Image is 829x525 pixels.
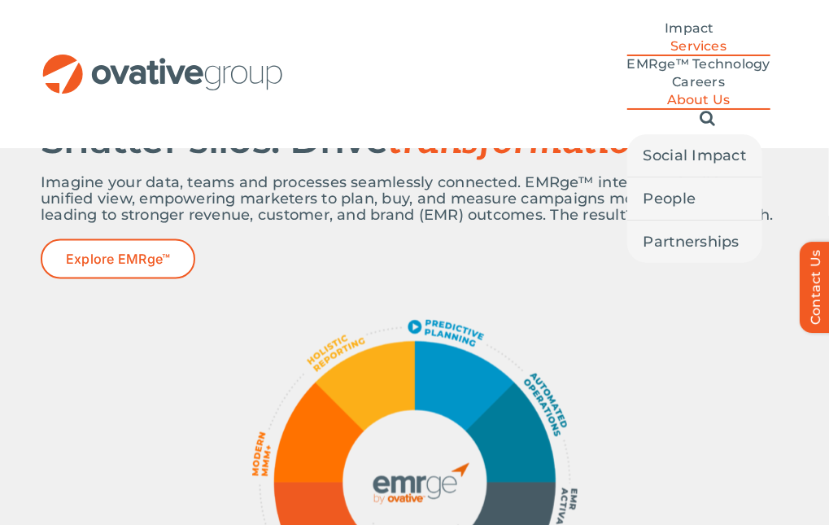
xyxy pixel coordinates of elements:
a: Careers [627,74,770,92]
a: Services [627,38,770,56]
a: Social Impact [627,134,763,177]
a: Partnerships [627,221,763,263]
p: Imagine your data, teams and processes seamlessly connected. EMRge™ integrates it all into a unif... [41,174,788,223]
span: Impact [665,20,713,37]
a: Explore EMRge™ [41,239,195,279]
span: Explore EMRge™ [66,252,170,267]
span: About Us [667,92,731,108]
a: About Us [627,92,770,110]
span: EMRge™ Technology [627,56,770,72]
a: EMRge™ Technology [627,56,770,74]
nav: Menu [609,20,788,128]
span: Services [670,38,726,55]
h2: Shatter silos. Drive [41,120,788,162]
span: Careers [672,74,725,90]
span: Social Impact [644,144,747,167]
span: People [644,187,696,210]
a: People [627,177,763,220]
a: Impact [609,20,770,38]
a: OG_Full_horizontal_RGB [41,52,285,68]
span: Partnerships [644,230,740,253]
